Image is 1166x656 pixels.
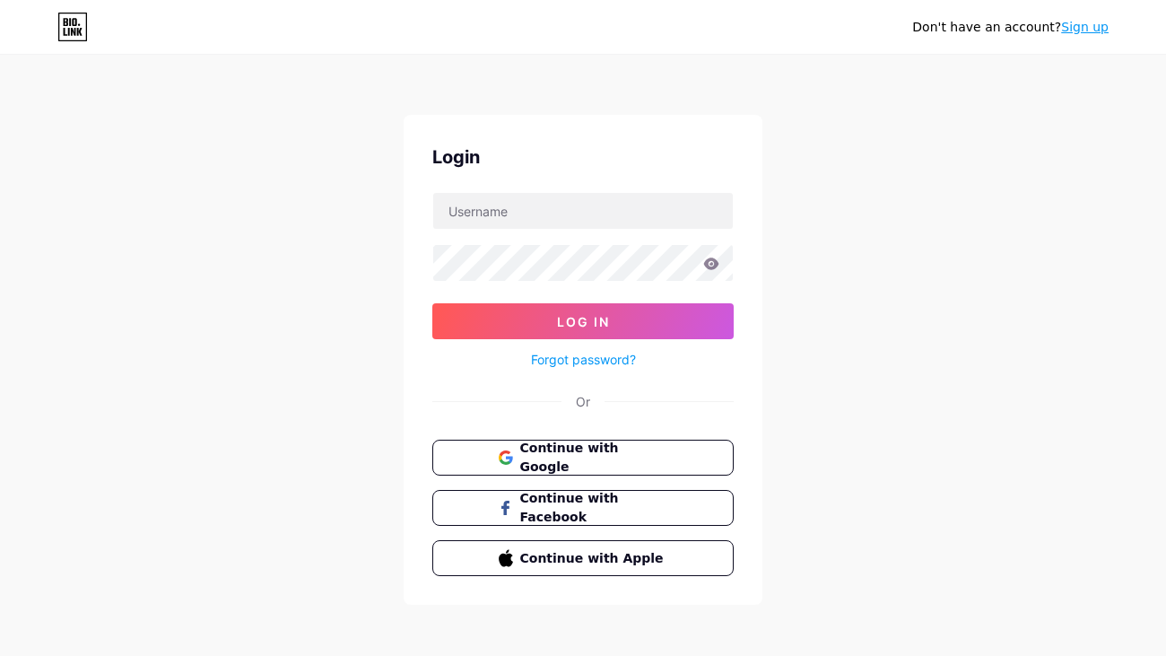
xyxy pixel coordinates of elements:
input: Username [433,193,733,229]
span: Continue with Apple [520,549,668,568]
a: Forgot password? [531,350,636,369]
div: Login [432,144,734,171]
button: Continue with Google [432,440,734,476]
button: Continue with Apple [432,540,734,576]
span: Log In [557,314,610,329]
button: Continue with Facebook [432,490,734,526]
a: Sign up [1061,20,1109,34]
button: Log In [432,303,734,339]
div: Or [576,392,590,411]
span: Continue with Facebook [520,489,668,527]
div: Don't have an account? [912,18,1109,37]
span: Continue with Google [520,439,668,477]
